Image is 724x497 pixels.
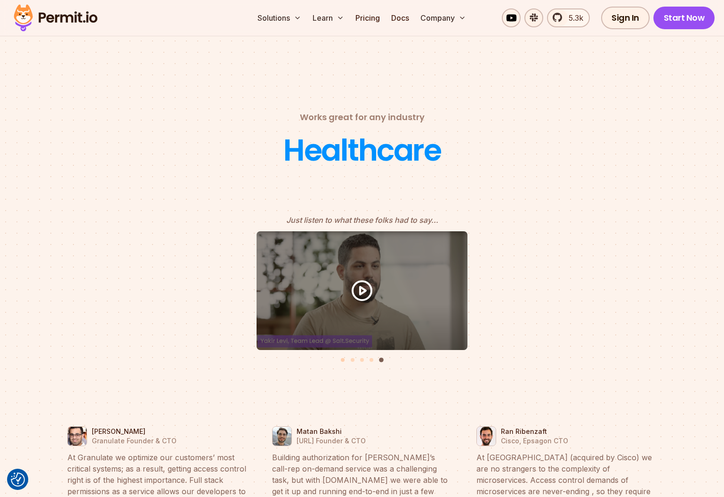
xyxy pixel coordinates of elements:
[61,349,663,363] ul: Select a slide to show
[297,436,366,446] p: [URL] Founder & CTO
[283,131,441,169] div: Healthcare
[61,231,663,353] li: 5 of 5
[286,214,438,226] p: Just listen to what these folks had to say...
[300,111,425,124] h2: Works great for any industry
[563,12,583,24] span: 5.3k
[273,424,291,448] img: Matan Bakshi | Buzzer.ai Founder & CTO
[417,8,470,27] button: Company
[341,358,345,362] button: Go to slide 1
[11,473,25,487] img: Revisit consent button
[360,358,364,362] button: Go to slide 3
[68,424,87,448] img: Tal Saiag | Granulate Founder & CTO
[92,436,177,446] p: Granulate Founder & CTO
[61,231,663,367] div: Testimonials
[601,7,650,29] a: Sign In
[352,8,384,27] a: Pricing
[370,358,373,362] button: Go to slide 4
[61,231,663,350] button: Yakir Levi, Team Lead at Salt.Security recommendation
[11,473,25,487] button: Consent Preferences
[297,427,366,436] p: Matan Bakshi
[351,358,354,362] button: Go to slide 2
[387,8,413,27] a: Docs
[547,8,590,27] a: 5.3k
[653,7,715,29] a: Start Now
[477,424,496,448] img: Ran Ribenzaft | Cisco, Epsagon CTO
[309,8,348,27] button: Learn
[501,427,568,436] p: Ran Ribenzaft
[92,427,177,436] p: [PERSON_NAME]
[254,8,305,27] button: Solutions
[379,358,384,362] button: Go to slide 5
[9,2,102,34] img: Permit logo
[501,436,568,446] p: Cisco, Epsagon CTO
